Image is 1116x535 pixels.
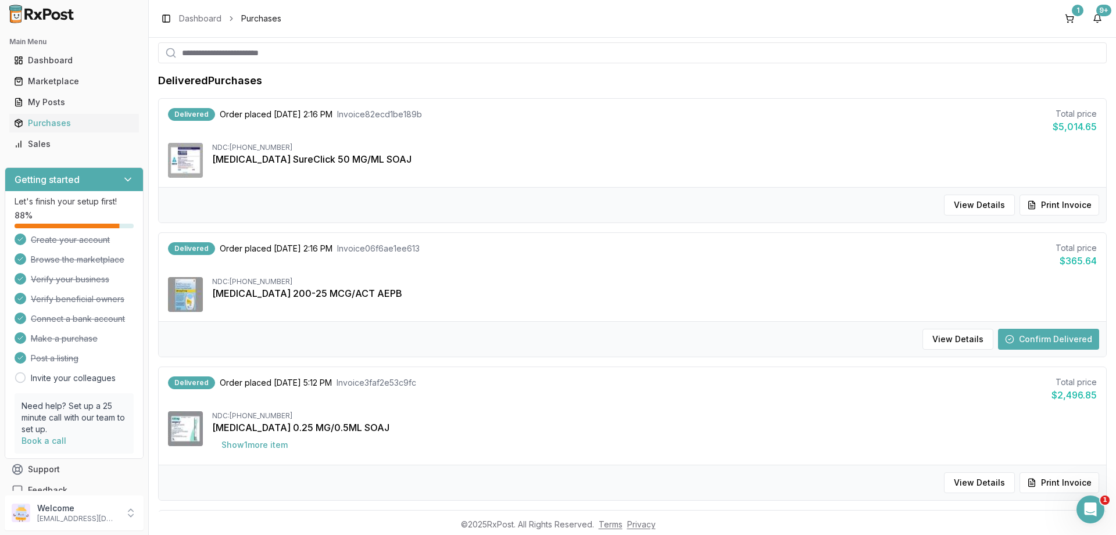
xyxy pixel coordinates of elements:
[998,329,1099,350] button: Confirm Delivered
[19,250,181,273] div: They were giving me run around [DATE]. I've been bugging everyday
[212,411,1097,421] div: NDC: [PHONE_NUMBER]
[8,5,30,27] button: go back
[31,313,125,325] span: Connect a bank account
[37,514,118,523] p: [EMAIL_ADDRESS][DOMAIN_NAME]
[337,377,416,389] span: Invoice 3faf2e53c9fc
[9,60,191,109] div: Just got off the phone with the seller for [MEDICAL_DATA] they have to cancel order
[9,343,223,425] div: Roxy says…
[9,60,223,118] div: Manuel says…
[1053,108,1097,120] div: Total price
[9,50,139,71] a: Dashboard
[212,143,1097,152] div: NDC: [PHONE_NUMBER]
[51,205,194,214] a: [EMAIL_ADDRESS][DOMAIN_NAME]
[9,37,139,46] h2: Main Menu
[9,113,139,134] a: Purchases
[31,372,116,384] a: Invite your colleagues
[14,55,134,66] div: Dashboard
[1088,9,1107,28] button: 9+
[179,13,281,24] nav: breadcrumb
[5,72,144,91] button: Marketplace
[220,109,332,120] span: Order placed [DATE] 2:16 PM
[212,277,1097,286] div: NDC: [PHONE_NUMBER]
[1072,5,1083,16] div: 1
[51,125,214,227] div: Ridiculous [PERSON_NAME] PresidentDrug Mart of Millwood , N.Y. 10546 (w) (f)
[1051,376,1097,388] div: Total price
[31,254,124,265] span: Browse the marketplace
[9,243,191,280] div: They were giving me run around [DATE]. I've been bugging everyday
[55,380,65,389] button: Gif picker
[51,171,87,180] a: Millwood
[1020,195,1099,216] button: Print Invoice
[31,293,124,305] span: Verify beneficial owners
[168,376,215,389] div: Delivered
[14,138,134,150] div: Sales
[51,182,108,192] a: 914.923.9200
[199,376,218,394] button: Send a message…
[14,76,134,87] div: Marketplace
[337,109,422,120] span: Invoice 82ecd1be189b
[19,67,181,102] div: Just got off the phone with the seller for [MEDICAL_DATA] they have to cancel order
[168,143,203,178] img: Enbrel SureClick 50 MG/ML SOAJ
[944,472,1015,493] button: View Details
[31,274,109,285] span: Verify your business
[51,193,108,203] a: 914.923.1111
[12,504,30,522] img: User avatar
[1100,495,1110,505] span: 1
[56,6,79,15] h1: Roxy
[5,135,144,153] button: Sales
[9,243,223,289] div: Manuel says…
[28,484,67,496] span: Feedback
[15,210,33,221] span: 88 %
[15,196,134,207] p: Let's finish your setup first!
[5,459,144,480] button: Support
[37,380,46,390] button: Emoji picker
[9,305,223,343] div: Roxy says…
[33,6,52,25] img: Profile image for Roxy
[1076,495,1104,523] iframe: Intercom live chat
[5,114,144,132] button: Purchases
[168,277,203,312] img: Breo Ellipta 200-25 MCG/ACT AEPB
[627,519,656,529] a: Privacy
[9,92,139,113] a: My Posts
[18,380,27,389] button: Upload attachment
[15,173,80,186] h3: Getting started
[56,15,145,26] p: The team can also help
[9,134,139,155] a: Sales
[51,159,132,168] a: [STREET_ADDRESS]
[5,5,79,23] img: RxPost Logo
[31,234,110,246] span: Create your account
[51,216,119,225] a: [DOMAIN_NAME]
[1051,388,1097,402] div: $2,496.85
[9,305,191,342] div: Help [PERSON_NAME] understand how they’re doing:
[212,286,1097,300] div: [MEDICAL_DATA] 200-25 MCG/ACT AEPB
[5,93,144,112] button: My Posts
[168,411,203,446] img: Wegovy 0.25 MG/0.5ML SOAJ
[31,353,78,364] span: Post a listing
[31,333,98,344] span: Make a purchase
[1056,254,1097,268] div: $365.64
[158,73,262,89] h1: Delivered Purchases
[9,71,139,92] a: Marketplace
[944,195,1015,216] button: View Details
[212,152,1097,166] div: [MEDICAL_DATA] SureClick 50 MG/ML SOAJ
[204,5,225,26] div: Close
[1053,120,1097,134] div: $5,014.65
[14,117,134,129] div: Purchases
[1020,472,1099,493] button: Print Invoice
[179,13,221,24] a: Dashboard
[212,435,297,455] button: Show1more item
[1060,9,1079,28] button: 1
[9,118,223,243] div: Richard says…
[9,289,223,305] div: [DATE]
[19,312,181,335] div: Help [PERSON_NAME] understand how they’re doing:
[220,243,332,254] span: Order placed [DATE] 2:16 PM
[14,96,134,108] div: My Posts
[182,5,204,27] button: Home
[168,108,215,121] div: Delivered
[10,356,223,376] textarea: Message…
[5,51,144,70] button: Dashboard
[37,502,118,514] p: Welcome
[220,377,332,389] span: Order placed [DATE] 5:12 PM
[22,436,66,446] a: Book a call
[337,243,420,254] span: Invoice 06f6ae1ee613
